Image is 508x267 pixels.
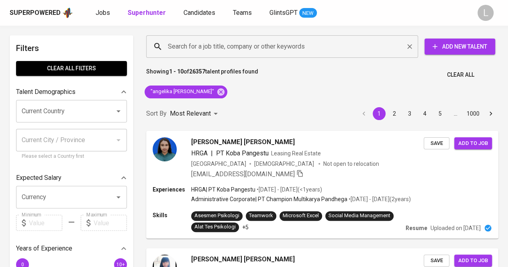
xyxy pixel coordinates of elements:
span: PT Koba Pangestu [216,149,269,157]
button: Clear [404,41,415,52]
span: "angelika [PERSON_NAME]" [145,88,219,96]
p: Please select a Country first [22,153,121,161]
span: Jobs [96,9,110,16]
button: Go to page 1000 [464,107,482,120]
div: Superpowered [10,8,61,18]
p: • [DATE] - [DATE] ( <1 years ) [255,185,322,194]
button: Go to page 4 [418,107,431,120]
div: L [477,5,494,21]
div: Expected Salary [16,170,127,186]
span: Clear All [447,70,474,80]
p: • [DATE] - [DATE] ( 2 years ) [347,195,411,203]
img: app logo [62,7,73,19]
nav: pagination navigation [356,107,498,120]
p: Most Relevant [170,109,211,118]
button: Open [113,192,124,203]
p: Administrative Corporate | PT Champion Multikarya Pandhega [191,195,347,203]
span: NEW [299,9,317,17]
span: | [211,149,213,158]
span: [PERSON_NAME] [PERSON_NAME] [191,255,295,264]
button: Go to page 2 [388,107,401,120]
div: Asesmen Psikologi [194,212,239,220]
a: Superpoweredapp logo [10,7,73,19]
span: Add to job [458,256,488,265]
button: Save [424,255,449,267]
span: Leasing Real Estate [271,150,321,157]
p: Expected Salary [16,173,61,183]
a: Candidates [184,8,217,18]
div: Microsoft Excel [283,212,319,220]
input: Value [29,215,62,231]
span: Clear All filters [22,63,120,73]
p: Skills [153,211,191,219]
p: Resume [406,224,427,232]
button: Go to next page [484,107,497,120]
img: 55cfa4c83767facfa83431229bd74cb0.jpg [153,137,177,161]
div: Social Media Management [328,212,390,220]
button: Open [113,106,124,117]
p: Talent Demographics [16,87,75,97]
span: [EMAIL_ADDRESS][DOMAIN_NAME] [191,170,295,178]
span: Candidates [184,9,215,16]
div: [GEOGRAPHIC_DATA] [191,160,246,168]
span: GlintsGPT [269,9,298,16]
span: Save [428,139,445,148]
p: +5 [242,223,249,231]
div: Teamwork [249,212,273,220]
a: [PERSON_NAME] [PERSON_NAME]HRGA|PT Koba PangestuLeasing Real Estate[GEOGRAPHIC_DATA][DEMOGRAPHIC_... [146,131,498,238]
div: … [449,110,462,118]
div: Talent Demographics [16,84,127,100]
span: [PERSON_NAME] [PERSON_NAME] [191,137,295,147]
span: HRGA [191,149,208,157]
b: Superhunter [128,9,166,16]
a: Teams [233,8,253,18]
span: Add New Talent [431,42,489,52]
b: 26357 [189,68,205,75]
button: Add New Talent [424,39,495,55]
p: Years of Experience [16,244,72,253]
b: 1 - 10 [169,68,184,75]
button: Go to page 5 [434,107,447,120]
h6: Filters [16,42,127,55]
button: Go to page 3 [403,107,416,120]
p: Sort By [146,109,167,118]
p: Not open to relocation [323,160,379,168]
p: Uploaded on [DATE] [430,224,481,232]
span: Save [428,256,445,265]
span: [DEMOGRAPHIC_DATA] [254,160,315,168]
button: page 1 [373,107,386,120]
button: Add to job [454,137,492,150]
p: Experiences [153,185,191,194]
button: Add to job [454,255,492,267]
span: Add to job [458,139,488,148]
p: HRGA | PT Koba Pangestu [191,185,255,194]
span: Teams [233,9,252,16]
p: Showing of talent profiles found [146,67,258,82]
a: GlintsGPT NEW [269,8,317,18]
div: Most Relevant [170,106,220,121]
input: Value [94,215,127,231]
a: Superhunter [128,8,167,18]
button: Save [424,137,449,150]
button: Clear All [444,67,477,82]
a: Jobs [96,8,112,18]
div: Years of Experience [16,241,127,257]
div: "angelika [PERSON_NAME]" [145,86,227,98]
div: Alat Tes Psikologi [194,223,236,231]
button: Clear All filters [16,61,127,76]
